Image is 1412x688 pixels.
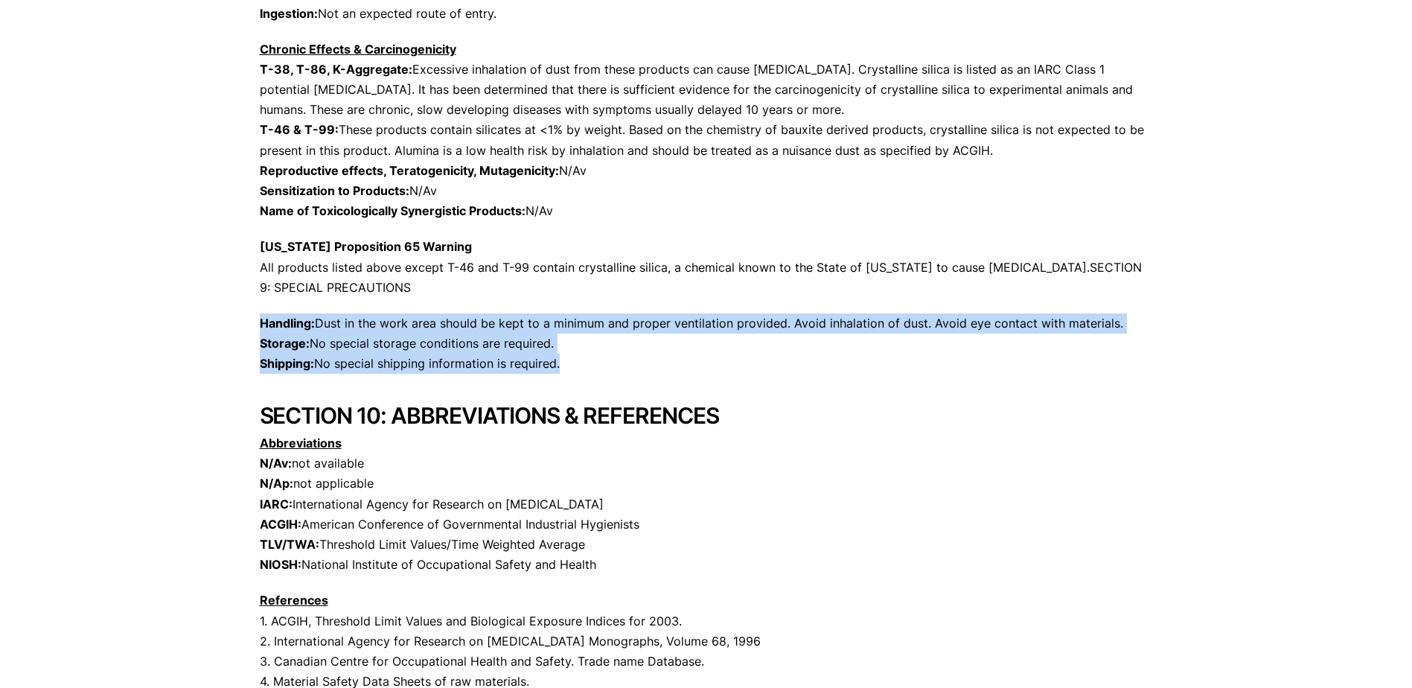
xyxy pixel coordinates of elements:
p: Excessive inhalation of dust from these products can cause [MEDICAL_DATA]. Crystalline silica is ... [260,39,1153,222]
strong: Name of Toxicologically Synergistic Products: [260,203,525,218]
strong: Abbreviations [260,436,342,450]
strong: Storage: [260,336,310,351]
strong: T-38, T-86, K-Aggregate: [260,62,412,77]
strong: TLV/TWA: [260,537,319,552]
h2: SECTION 10: ABBREVIATIONS & REFERENCES [260,402,1153,429]
strong: ACGIH: [260,517,301,532]
strong: T-46 & T-99: [260,122,339,137]
strong: N/Av: [260,456,292,471]
strong: [US_STATE] Proposition 65 Warning [260,239,472,254]
p: not available not applicable International Agency for Research on [MEDICAL_DATA] American Confere... [260,433,1153,575]
p: All products listed above except T-46 and T-99 contain crystalline silica, a chemical known to th... [260,237,1153,298]
strong: Chronic Effects & Carcinogenicity [260,42,456,57]
strong: N/Ap: [260,476,293,491]
strong: Reproductive effects, Teratogenicity, Mutagenicity: [260,163,559,178]
strong: Sensitization to Products: [260,183,409,198]
p: Dust in the work area should be kept to a minimum and proper ventilation provided. Avoid inhalati... [260,313,1153,375]
strong: Shipping: [260,356,314,371]
strong: IARC: [260,497,293,512]
strong: NIOSH: [260,557,301,572]
strong: Ingestion: [260,6,318,21]
strong: Handling: [260,316,315,331]
strong: References [260,593,328,608]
